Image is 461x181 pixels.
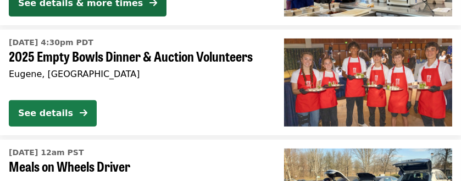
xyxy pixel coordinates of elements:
[9,100,97,127] button: See details
[284,39,452,127] img: 2025 Empty Bowls Dinner & Auction Volunteers organized by FOOD For Lane County
[9,37,93,48] time: [DATE] 4:30pm PDT
[80,108,87,118] i: arrow-right icon
[9,158,266,174] span: Meals on Wheels Driver
[9,147,84,158] time: [DATE] 12am PST
[18,107,73,120] div: See details
[9,48,266,64] span: 2025 Empty Bowls Dinner & Auction Volunteers
[9,69,266,79] div: Eugene, [GEOGRAPHIC_DATA]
